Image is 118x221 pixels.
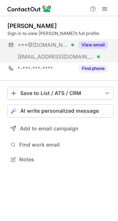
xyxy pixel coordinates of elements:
[19,141,111,148] span: Find work email
[18,42,69,48] span: ***@[DOMAIN_NAME]
[7,140,114,150] button: Find work email
[20,90,101,96] div: Save to List / ATS / CRM
[7,22,57,29] div: [PERSON_NAME]
[20,126,79,131] span: Add to email campaign
[79,65,108,72] button: Reveal Button
[7,154,114,165] button: Notes
[7,104,114,117] button: AI write personalized message
[7,122,114,135] button: Add to email campaign
[18,53,94,60] span: [EMAIL_ADDRESS][DOMAIN_NAME]
[7,87,114,100] button: save-profile-one-click
[20,108,99,114] span: AI write personalized message
[79,41,108,49] button: Reveal Button
[19,156,111,163] span: Notes
[7,30,114,37] div: Sign in to view [PERSON_NAME]’s full profile
[7,4,52,13] img: ContactOut v5.3.10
